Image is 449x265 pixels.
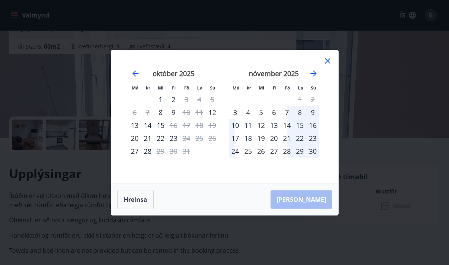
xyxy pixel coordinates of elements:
td: Choose miðvikudagur, 19. nóvember 2025 as your check-in date. It’s available. [255,132,267,145]
div: 14 [141,119,154,132]
td: Not available. þriðjudagur, 7. október 2025 [141,106,154,119]
div: 12 [255,119,267,132]
div: 21 [280,132,293,145]
td: Choose laugardagur, 29. nóvember 2025 as your check-in date. It’s available. [293,145,306,158]
div: 18 [242,132,255,145]
td: Choose sunnudagur, 9. nóvember 2025 as your check-in date. It’s available. [306,106,319,119]
div: Aðeins útritun í boði [167,119,180,132]
td: Choose fimmtudagur, 2. október 2025 as your check-in date. It’s available. [167,93,180,106]
div: 16 [306,119,319,132]
small: La [197,85,202,91]
td: Choose sunnudagur, 12. október 2025 as your check-in date. It’s available. [206,106,219,119]
div: 29 [293,145,306,158]
td: Choose miðvikudagur, 8. október 2025 as your check-in date. It’s available. [154,106,167,119]
div: 13 [128,119,141,132]
td: Choose mánudagur, 10. nóvember 2025 as your check-in date. It’s available. [229,119,242,132]
div: 22 [293,132,306,145]
td: Choose fimmtudagur, 13. nóvember 2025 as your check-in date. It’s available. [267,119,280,132]
div: 23 [167,132,180,145]
div: 8 [293,106,306,119]
td: Not available. sunnudagur, 2. nóvember 2025 [306,93,319,106]
small: Mi [158,85,164,91]
td: Choose fimmtudagur, 9. október 2025 as your check-in date. It’s available. [167,106,180,119]
td: Choose laugardagur, 8. nóvember 2025 as your check-in date. It’s available. [293,106,306,119]
div: Aðeins útritun í boði [180,132,193,145]
td: Choose fimmtudagur, 6. nóvember 2025 as your check-in date. It’s available. [267,106,280,119]
td: Choose laugardagur, 22. nóvember 2025 as your check-in date. It’s available. [293,132,306,145]
td: Choose þriðjudagur, 18. nóvember 2025 as your check-in date. It’s available. [242,132,255,145]
td: Choose mánudagur, 13. október 2025 as your check-in date. It’s available. [128,119,141,132]
div: 11 [242,119,255,132]
td: Not available. föstudagur, 24. október 2025 [180,132,193,145]
div: Aðeins innritun í boði [128,145,141,158]
div: 22 [154,132,167,145]
div: Calendar [120,59,329,174]
td: Choose þriðjudagur, 21. október 2025 as your check-in date. It’s available. [141,132,154,145]
button: Hreinsa [117,190,154,209]
td: Choose mánudagur, 3. nóvember 2025 as your check-in date. It’s available. [229,106,242,119]
td: Not available. laugardagur, 25. október 2025 [193,132,206,145]
div: 10 [229,119,242,132]
td: Not available. miðvikudagur, 29. október 2025 [154,145,167,158]
td: Choose fimmtudagur, 20. nóvember 2025 as your check-in date. It’s available. [267,132,280,145]
td: Choose miðvikudagur, 22. október 2025 as your check-in date. It’s available. [154,132,167,145]
div: Aðeins innritun í boði [154,106,167,119]
div: Aðeins innritun í boði [206,106,219,119]
td: Choose miðvikudagur, 5. nóvember 2025 as your check-in date. It’s available. [255,106,267,119]
div: 6 [267,106,280,119]
td: Not available. föstudagur, 3. október 2025 [180,93,193,106]
td: Not available. laugardagur, 4. október 2025 [193,93,206,106]
td: Choose föstudagur, 28. nóvember 2025 as your check-in date. It’s available. [280,145,293,158]
div: Aðeins innritun í boði [229,106,242,119]
div: Aðeins innritun í boði [128,132,141,145]
td: Not available. föstudagur, 31. október 2025 [180,145,193,158]
td: Not available. laugardagur, 11. október 2025 [193,106,206,119]
small: Má [132,85,139,91]
td: Not available. sunnudagur, 26. október 2025 [206,132,219,145]
td: Not available. föstudagur, 17. október 2025 [180,119,193,132]
small: Su [311,85,316,91]
div: 2 [167,93,180,106]
small: Þr [146,85,150,91]
div: 1 [154,93,167,106]
td: Choose miðvikudagur, 1. október 2025 as your check-in date. It’s available. [154,93,167,106]
div: 26 [255,145,267,158]
div: 25 [242,145,255,158]
div: 27 [267,145,280,158]
div: 14 [280,119,293,132]
div: 21 [141,132,154,145]
td: Not available. laugardagur, 18. október 2025 [193,119,206,132]
div: 24 [229,145,242,158]
div: 13 [267,119,280,132]
td: Not available. mánudagur, 6. október 2025 [128,106,141,119]
td: Choose fimmtudagur, 27. nóvember 2025 as your check-in date. It’s available. [267,145,280,158]
td: Choose þriðjudagur, 14. október 2025 as your check-in date. It’s available. [141,119,154,132]
div: Move backward to switch to the previous month. [131,69,140,78]
td: Not available. laugardagur, 1. nóvember 2025 [293,93,306,106]
div: 9 [167,106,180,119]
td: Choose miðvikudagur, 12. nóvember 2025 as your check-in date. It’s available. [255,119,267,132]
div: Aðeins útritun í boði [180,93,193,106]
div: 5 [255,106,267,119]
div: Aðeins útritun í boði [154,145,167,158]
td: Choose föstudagur, 14. nóvember 2025 as your check-in date. It’s available. [280,119,293,132]
small: Má [232,85,239,91]
small: Þr [247,85,251,91]
td: Choose sunnudagur, 30. nóvember 2025 as your check-in date. It’s available. [306,145,319,158]
td: Choose föstudagur, 7. nóvember 2025 as your check-in date. It’s available. [280,106,293,119]
td: Not available. fimmtudagur, 16. október 2025 [167,119,180,132]
small: La [298,85,303,91]
small: Fi [172,85,176,91]
strong: nóvember 2025 [249,69,299,78]
small: Su [210,85,215,91]
div: 23 [306,132,319,145]
td: Choose mánudagur, 27. október 2025 as your check-in date. It’s available. [128,145,141,158]
td: Not available. sunnudagur, 5. október 2025 [206,93,219,106]
td: Not available. sunnudagur, 19. október 2025 [206,119,219,132]
small: Mi [259,85,264,91]
td: Choose mánudagur, 20. október 2025 as your check-in date. It’s available. [128,132,141,145]
small: Fö [184,85,189,91]
div: 28 [141,145,154,158]
td: Choose þriðjudagur, 4. nóvember 2025 as your check-in date. It’s available. [242,106,255,119]
div: 7 [280,106,293,119]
